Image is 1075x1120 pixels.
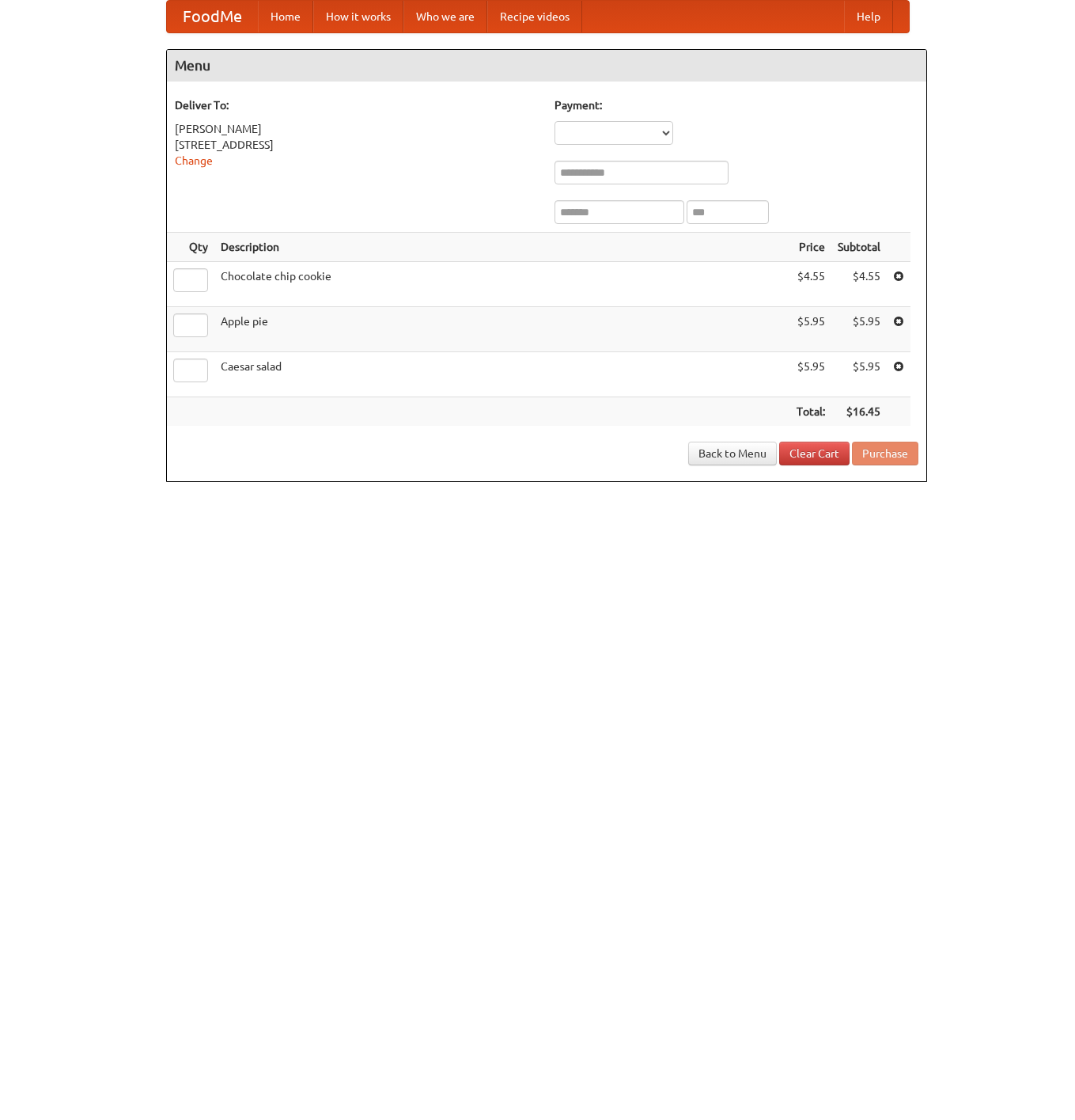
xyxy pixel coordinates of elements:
[831,262,887,307] td: $4.55
[214,233,790,262] th: Description
[214,307,790,352] td: Apple pie
[779,442,850,465] a: Clear Cart
[167,1,258,32] a: FoodMe
[844,1,893,32] a: Help
[831,352,887,397] td: $5.95
[214,352,790,397] td: Caesar salad
[831,397,887,427] th: $16.45
[313,1,403,32] a: How it works
[167,50,926,82] h4: Menu
[175,137,539,153] div: [STREET_ADDRESS]
[790,397,831,427] th: Total:
[790,307,831,352] td: $5.95
[175,121,539,137] div: [PERSON_NAME]
[403,1,487,32] a: Who we are
[487,1,582,32] a: Recipe videos
[175,97,539,113] h5: Deliver To:
[790,233,831,262] th: Price
[175,154,213,167] a: Change
[790,352,831,397] td: $5.95
[258,1,313,32] a: Home
[555,97,918,113] h5: Payment:
[167,233,214,262] th: Qty
[688,442,777,465] a: Back to Menu
[831,307,887,352] td: $5.95
[852,442,918,465] button: Purchase
[831,233,887,262] th: Subtotal
[790,262,831,307] td: $4.55
[214,262,790,307] td: Chocolate chip cookie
